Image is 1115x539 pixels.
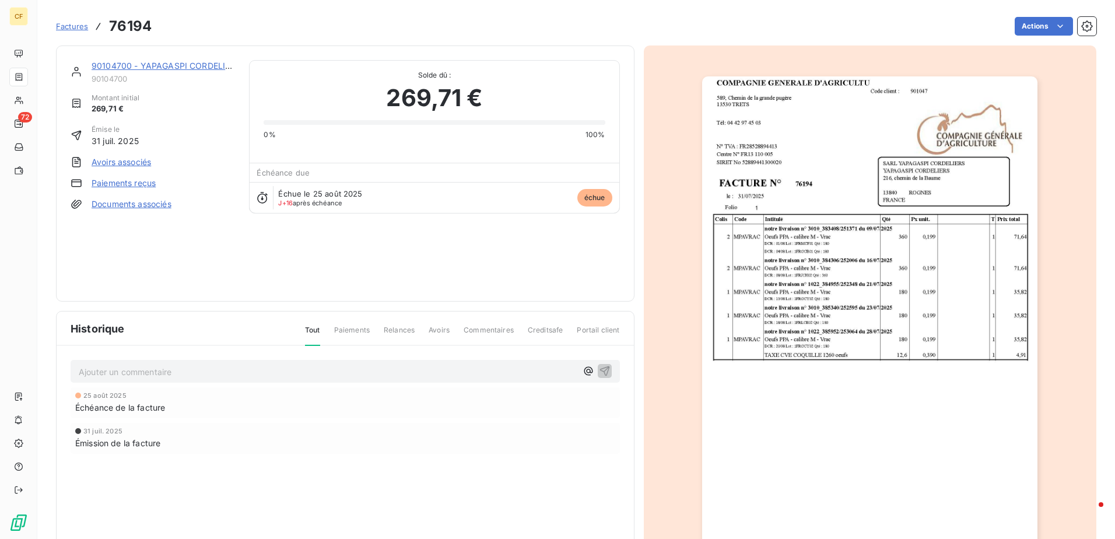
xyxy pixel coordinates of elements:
[83,428,122,435] span: 31 juil. 2025
[92,177,156,189] a: Paiements reçus
[1015,17,1073,36] button: Actions
[1075,499,1103,527] iframe: Intercom live chat
[577,189,612,206] span: échue
[92,74,235,83] span: 90104700
[92,61,241,71] a: 90104700 - YAPAGASPI CORDELIERS
[386,80,482,116] span: 269,71 €
[83,392,127,399] span: 25 août 2025
[71,321,125,337] span: Historique
[109,16,152,37] h3: 76194
[264,129,275,140] span: 0%
[585,129,605,140] span: 100%
[92,124,139,135] span: Émise le
[305,325,320,346] span: Tout
[75,437,160,449] span: Émission de la facture
[56,20,88,32] a: Factures
[92,198,171,210] a: Documents associés
[18,112,32,123] span: 72
[577,325,619,345] span: Portail client
[264,70,605,80] span: Solde dû :
[278,199,342,206] span: après échéance
[92,93,139,103] span: Montant initial
[75,401,165,414] span: Échéance de la facture
[257,168,310,177] span: Échéance due
[92,103,139,115] span: 269,71 €
[429,325,450,345] span: Avoirs
[464,325,514,345] span: Commentaires
[9,513,28,532] img: Logo LeanPay
[384,325,415,345] span: Relances
[92,135,139,147] span: 31 juil. 2025
[528,325,563,345] span: Creditsafe
[278,199,293,207] span: J+16
[9,7,28,26] div: CF
[56,22,88,31] span: Factures
[92,156,151,168] a: Avoirs associés
[334,325,370,345] span: Paiements
[278,189,362,198] span: Échue le 25 août 2025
